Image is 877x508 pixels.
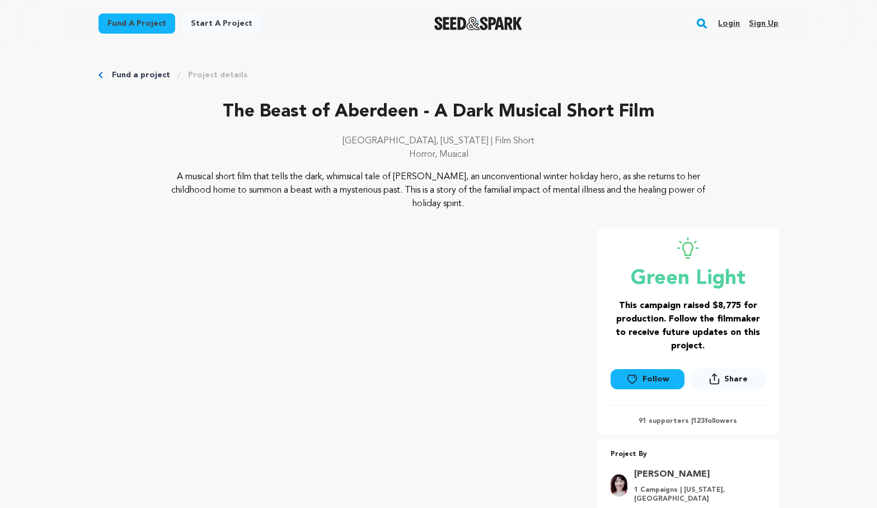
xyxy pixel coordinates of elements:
a: Login [718,15,740,32]
img: Seed&Spark Logo Dark Mode [434,17,522,30]
p: A musical short film that tells the dark, whimsical tale of [PERSON_NAME], an unconventional wint... [166,170,711,211]
div: Breadcrumb [99,69,779,81]
span: Share [691,369,765,394]
span: 123 [693,418,705,425]
span: Share [724,374,748,385]
a: Seed&Spark Homepage [434,17,522,30]
img: Abby%202.jpg [611,474,627,497]
a: Sign up [749,15,778,32]
h3: This campaign raised $8,775 for production. Follow the filmmaker to receive future updates on thi... [611,299,766,353]
a: Goto Abby Jacoby-Thompson profile [634,468,759,481]
p: The Beast of Aberdeen - A Dark Musical Short Film [99,99,779,125]
a: Fund a project [99,13,175,34]
a: Start a project [182,13,261,34]
p: Green Light [611,268,766,290]
p: 91 supporters | followers [611,417,766,426]
a: Fund a project [112,69,170,81]
p: Project By [611,448,766,461]
p: Horror, Musical [99,148,779,161]
a: Follow [611,369,684,389]
p: 1 Campaigns | [US_STATE], [GEOGRAPHIC_DATA] [634,486,759,504]
button: Share [691,369,765,389]
a: Project details [188,69,247,81]
p: [GEOGRAPHIC_DATA], [US_STATE] | Film Short [99,134,779,148]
